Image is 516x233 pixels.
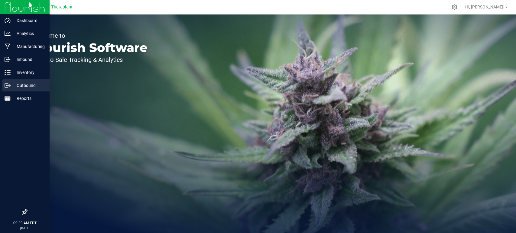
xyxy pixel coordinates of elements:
div: Manage settings [451,4,458,10]
p: Analytics [11,30,47,37]
span: Hi, [PERSON_NAME]! [465,5,505,9]
inline-svg: Inventory [5,69,11,75]
p: 09:39 AM EDT [3,220,47,226]
inline-svg: Inbound [5,56,11,62]
inline-svg: Analytics [5,30,11,37]
p: Welcome to [33,33,148,39]
span: Theraplant [51,5,73,10]
inline-svg: Reports [5,95,11,101]
p: Inbound [11,56,47,63]
p: [DATE] [3,226,47,230]
p: Dashboard [11,17,47,24]
p: Reports [11,95,47,102]
inline-svg: Outbound [5,82,11,88]
inline-svg: Manufacturing [5,43,11,49]
p: Flourish Software [33,42,148,54]
p: Inventory [11,69,47,76]
inline-svg: Dashboard [5,18,11,24]
p: Outbound [11,82,47,89]
p: Manufacturing [11,43,47,50]
p: Seed-to-Sale Tracking & Analytics [33,57,148,63]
